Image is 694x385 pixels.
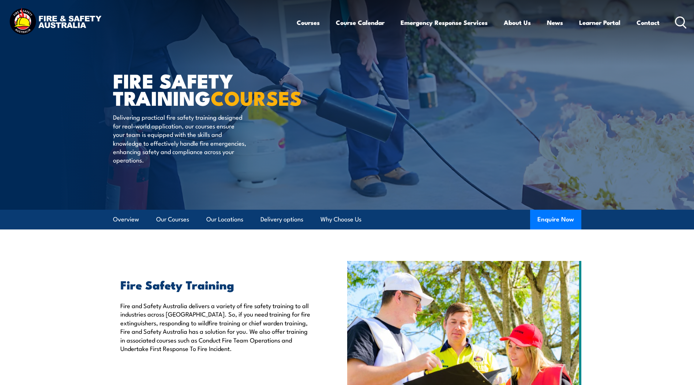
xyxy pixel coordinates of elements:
[113,72,294,106] h1: FIRE SAFETY TRAINING
[637,13,660,32] a: Contact
[113,113,247,164] p: Delivering practical fire safety training designed for real-world application, our courses ensure...
[530,210,581,229] button: Enquire Now
[297,13,320,32] a: Courses
[211,82,302,112] strong: COURSES
[120,301,314,352] p: Fire and Safety Australia delivers a variety of fire safety training to all industries across [GE...
[120,279,314,289] h2: Fire Safety Training
[579,13,620,32] a: Learner Portal
[260,210,303,229] a: Delivery options
[320,210,361,229] a: Why Choose Us
[336,13,384,32] a: Course Calendar
[206,210,243,229] a: Our Locations
[504,13,531,32] a: About Us
[401,13,488,32] a: Emergency Response Services
[156,210,189,229] a: Our Courses
[113,210,139,229] a: Overview
[547,13,563,32] a: News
